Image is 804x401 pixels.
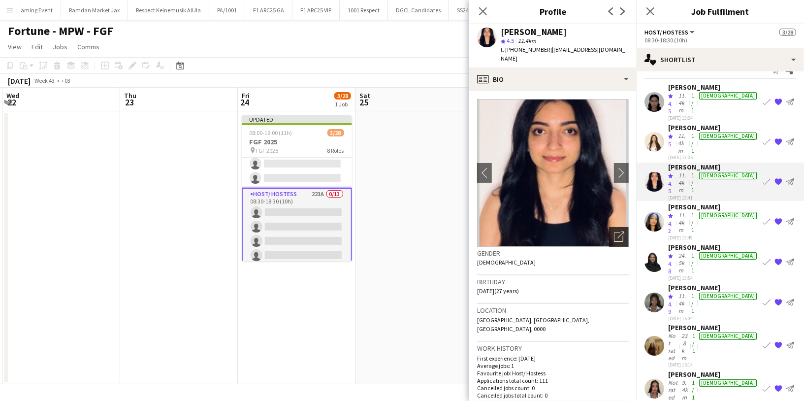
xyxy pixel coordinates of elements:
[477,384,629,392] p: Cancelled jobs count: 0
[692,379,695,401] app-skills-label: 1/1
[242,137,352,146] h3: FGF 2025
[668,220,673,234] span: 4.2
[477,316,589,333] span: [GEOGRAPHIC_DATA], [GEOGRAPHIC_DATA], [GEOGRAPHIC_DATA], 0000
[77,42,99,51] span: Comms
[668,123,759,132] div: [PERSON_NAME]
[668,83,759,92] div: [PERSON_NAME]
[691,292,694,314] app-skills-label: 1/1
[61,77,70,84] div: +03
[668,283,759,292] div: [PERSON_NAME]
[242,188,352,395] app-card-role: Host/ Hostess223A0/1308:30-18:30 (10h)
[668,332,679,362] div: Not rated
[53,42,67,51] span: Jobs
[644,29,696,36] button: Host/ Hostess
[691,211,694,234] app-skills-label: 1/1
[8,24,113,38] h1: Fortune - MPW - FGF
[699,133,757,140] div: [DEMOGRAPHIC_DATA]
[668,323,759,332] div: [PERSON_NAME]
[477,392,629,399] p: Cancelled jobs total count: 0
[668,243,759,252] div: [PERSON_NAME]
[340,0,388,20] button: 1001 Respect
[691,171,694,194] app-skills-label: 1/1
[123,97,136,108] span: 23
[469,5,637,18] h3: Profile
[242,115,352,123] div: Updated
[680,379,690,401] div: 9.4km
[477,287,519,295] span: [DATE] (27 years)
[668,154,759,161] div: [DATE] 13:35
[250,129,292,136] span: 08:00-19:00 (11h)
[699,293,757,300] div: [DEMOGRAPHIC_DATA]
[477,377,629,384] p: Applications total count: 111
[388,0,449,20] button: DGCL Candidates
[668,179,673,194] span: 4.5
[477,249,629,258] h3: Gender
[477,259,536,266] span: [DEMOGRAPHIC_DATA]
[676,252,689,275] div: 24.5km
[6,91,19,100] span: Wed
[507,37,514,44] span: 4.5
[327,147,344,154] span: 8 Roles
[209,0,245,20] button: PA/1001
[676,132,689,154] div: 11.4km
[477,362,629,369] p: Average jobs: 1
[644,36,796,44] div: 08:30-18:30 (10h)
[477,277,629,286] h3: Birthday
[501,28,567,36] div: [PERSON_NAME]
[477,355,629,362] p: First experience: [DATE]
[256,147,279,154] span: FGF 2025
[668,194,759,200] div: [DATE] 13:41
[668,100,673,115] span: 4.5
[699,172,757,179] div: [DEMOGRAPHIC_DATA]
[637,48,804,71] div: Shortlist
[668,300,673,315] span: 4.9
[699,252,757,260] div: [DEMOGRAPHIC_DATA]
[32,77,57,84] span: Week 43
[668,163,759,171] div: [PERSON_NAME]
[637,5,804,18] h3: Job Fulfilment
[5,97,19,108] span: 22
[516,37,538,44] span: 11.4km
[644,29,688,36] span: Host/ Hostess
[242,115,352,261] app-job-card: Updated08:00-19:00 (11h)3/28FGF 2025 FGF 20258 Roles08:00-12:00 (4h) Protocol344A0/208:00-12:00 (...
[668,115,759,121] div: [DATE] 13:24
[668,202,759,211] div: [PERSON_NAME]
[124,91,136,100] span: Thu
[501,46,625,62] span: | [EMAIL_ADDRESS][DOMAIN_NAME]
[668,379,680,401] div: Not rated
[477,369,629,377] p: Favourite job: Host/ Hostess
[240,97,250,108] span: 24
[779,29,796,36] span: 3/28
[477,306,629,315] h3: Location
[679,332,690,362] div: 23.8km
[699,212,757,219] div: [DEMOGRAPHIC_DATA]
[668,370,759,379] div: [PERSON_NAME]
[477,344,629,353] h3: Work history
[477,99,629,247] img: Crew avatar or photo
[4,40,26,53] a: View
[668,315,759,321] div: [DATE] 15:04
[691,132,694,154] app-skills-label: 1/1
[8,76,31,86] div: [DATE]
[668,234,759,241] div: [DATE] 13:49
[699,379,757,387] div: [DEMOGRAPHIC_DATA]
[699,333,757,340] div: [DEMOGRAPHIC_DATA]
[668,260,673,275] span: 4.8
[32,42,43,51] span: Edit
[668,362,759,368] div: [DATE] 15:14
[28,40,47,53] a: Edit
[676,92,689,115] div: 11.4km
[469,67,637,91] div: Bio
[242,140,352,188] app-card-role: Protocol344A0/208:00-12:00 (4h)
[73,40,103,53] a: Comms
[691,252,694,274] app-skills-label: 1/1
[61,0,128,20] button: Ramdan Market Jax
[334,92,351,100] span: 3/28
[668,275,759,281] div: [DATE] 13:54
[242,91,250,100] span: Fri
[49,40,71,53] a: Jobs
[8,42,22,51] span: View
[699,92,757,100] div: [DEMOGRAPHIC_DATA]
[358,97,370,108] span: 25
